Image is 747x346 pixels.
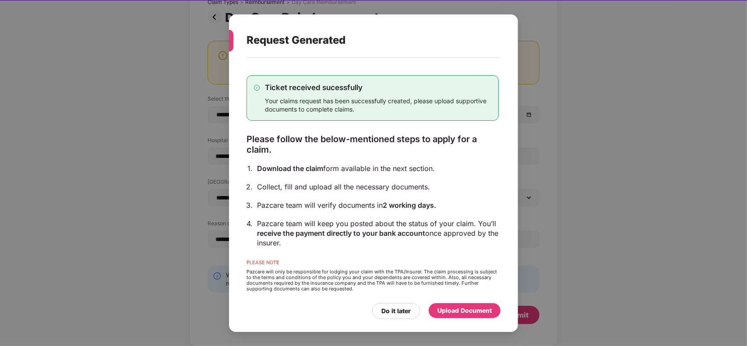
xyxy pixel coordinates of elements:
div: Please follow the below-mentioned steps to apply for a claim. [247,133,499,154]
div: Collect, fill and upload all the necessary documents. [257,182,499,191]
div: Request Generated [247,23,479,57]
span: Download the claim [257,164,323,172]
div: Do it later [381,306,411,315]
img: svg+xml;base64,PHN2ZyB4bWxucz0iaHR0cDovL3d3dy53My5vcmcvMjAwMC9zdmciIHdpZHRoPSIxMy4zMzMiIGhlaWdodD... [254,84,260,90]
div: Pazcare team will keep you posted about the status of your claim. You’ll once approved by the ins... [257,218,499,247]
div: PLEASE NOTE [247,259,499,269]
div: Ticket received sucessfully [265,82,491,92]
div: 2. [246,182,253,191]
span: receive the payment directly to your bank account [257,228,425,237]
div: 4. [247,218,253,228]
span: 2 working days. [383,200,436,209]
div: Pazcare team will verify documents in [257,200,499,210]
div: 3. [246,200,253,210]
div: Pazcare will only be responsible for lodging your claim with the TPA/Insurer. The claim processin... [247,269,499,291]
div: form available in the next section. [257,163,499,173]
div: Upload Document [437,305,492,315]
div: Your claims request has been successfully created, please upload supportive documents to complete... [265,96,491,113]
div: 1. [247,163,253,173]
